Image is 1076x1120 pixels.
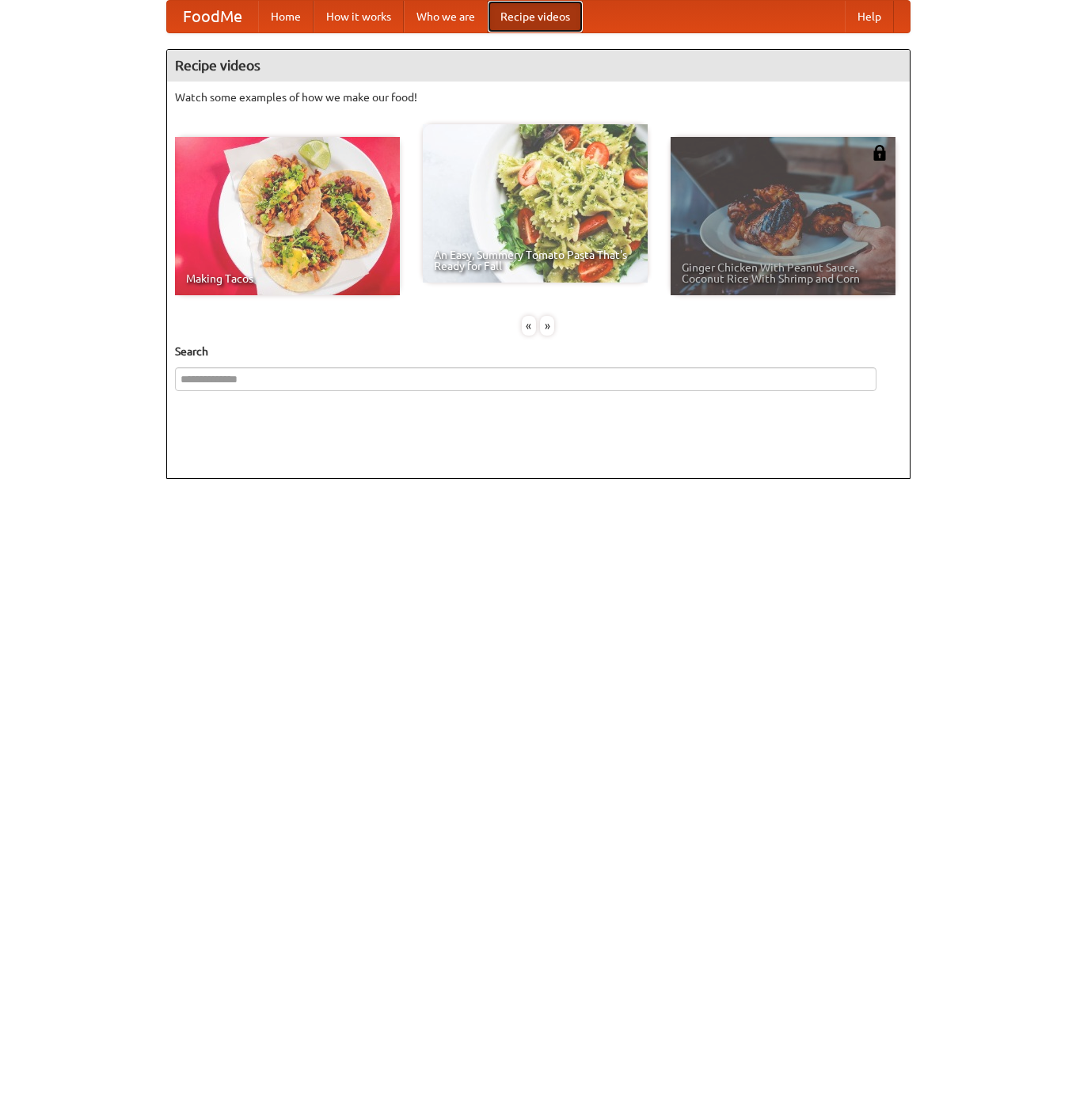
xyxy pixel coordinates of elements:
a: Making Tacos [175,137,400,295]
a: How it works [314,1,404,32]
span: Making Tacos [186,273,389,284]
span: An Easy, Summery Tomato Pasta That's Ready for Fall [434,249,637,271]
a: FoodMe [167,1,258,32]
div: « [522,316,536,336]
a: Who we are [404,1,488,32]
img: 483408.png [872,145,888,161]
a: Help [845,1,894,32]
h4: Recipe videos [167,50,910,82]
h5: Search [175,344,902,359]
a: An Easy, Summery Tomato Pasta That's Ready for Fall [423,124,648,283]
p: Watch some examples of how we make our food! [175,89,902,105]
div: » [540,316,554,336]
a: Home [258,1,314,32]
a: Recipe videos [488,1,583,32]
